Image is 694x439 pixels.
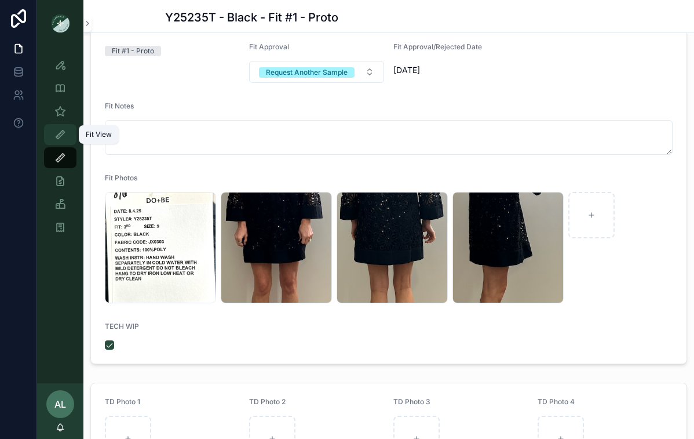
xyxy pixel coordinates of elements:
span: TD Photo 2 [249,397,286,406]
button: Select Button [249,61,384,83]
span: TD Photo 4 [538,397,575,406]
div: Request Another Sample [266,67,348,78]
span: Fit Approval [249,42,289,51]
span: TD Photo 1 [105,397,140,406]
span: TECH WIP [105,322,139,331]
div: Fit #1 - Proto [112,46,154,56]
div: Fit View [86,130,112,139]
span: TD Photo 3 [393,397,430,406]
img: App logo [51,14,70,32]
span: Fit Photos [105,173,137,182]
span: Fit Approval/Rejected Date [393,42,482,51]
h1: Y25235T - Black - Fit #1 - Proto [165,9,338,26]
span: AL [54,397,66,411]
div: scrollable content [37,46,83,253]
span: Fit Notes [105,101,134,110]
span: [DATE] [393,64,528,76]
